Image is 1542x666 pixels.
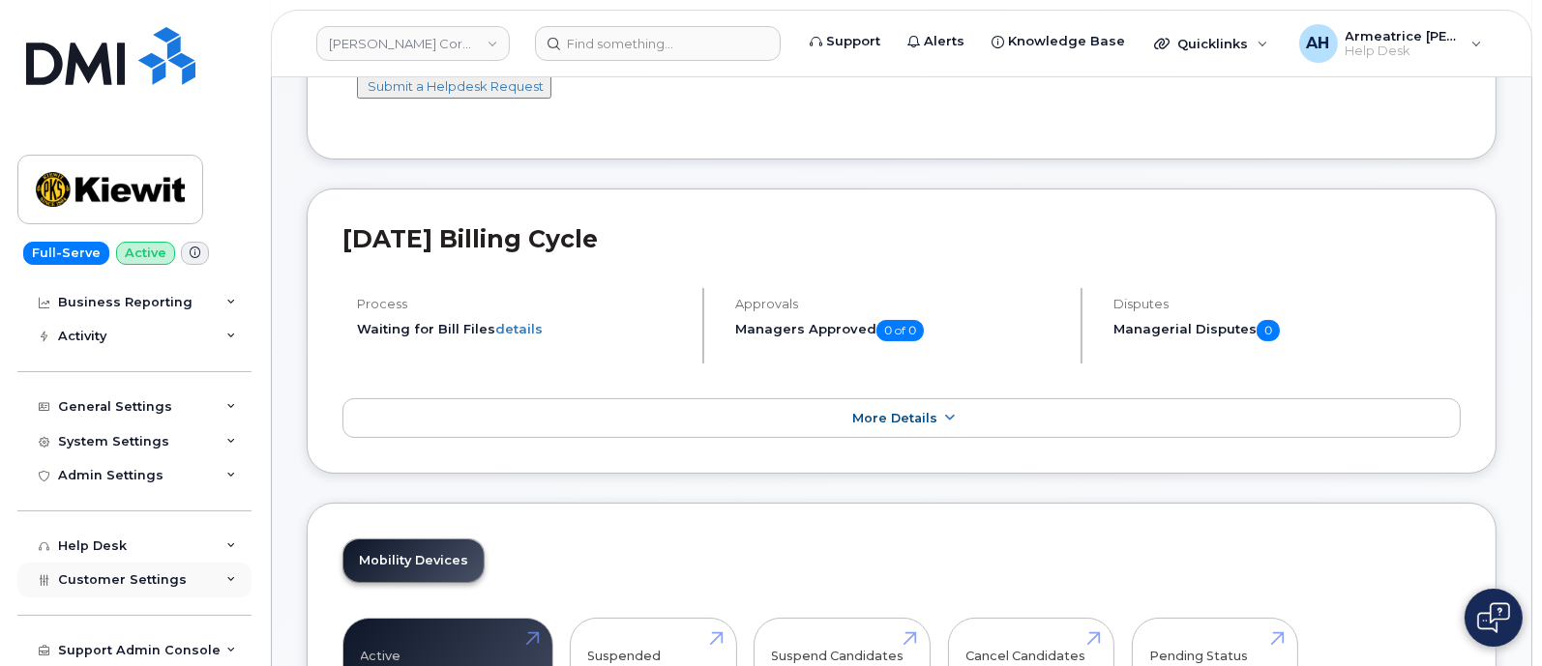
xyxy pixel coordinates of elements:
[343,539,484,582] a: Mobility Devices
[1141,24,1282,63] div: Quicklinks
[1257,320,1280,341] span: 0
[357,297,686,311] h4: Process
[1477,602,1510,633] img: Open chat
[796,22,894,61] a: Support
[316,26,510,61] a: Kiewit Corporation
[924,32,964,51] span: Alerts
[495,321,543,336] a: details
[1008,32,1125,51] span: Knowledge Base
[826,32,880,51] span: Support
[535,26,781,61] input: Find something...
[1286,24,1496,63] div: Armeatrice Hargro
[735,297,1064,311] h4: Approvals
[1177,36,1248,51] span: Quicklinks
[342,224,1461,253] h2: [DATE] Billing Cycle
[357,74,551,99] button: Submit a Helpdesk Request
[978,22,1139,61] a: Knowledge Base
[852,411,937,425] span: More Details
[1113,320,1461,341] h5: Managerial Disputes
[1113,297,1461,311] h4: Disputes
[876,320,924,341] span: 0 of 0
[368,78,544,94] a: Submit a Helpdesk Request
[1307,32,1330,55] span: AH
[357,320,686,338] li: Waiting for Bill Files
[735,320,1064,341] h5: Managers Approved
[1346,28,1462,43] span: Armeatrice [PERSON_NAME]
[894,22,978,61] a: Alerts
[1346,43,1462,59] span: Help Desk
